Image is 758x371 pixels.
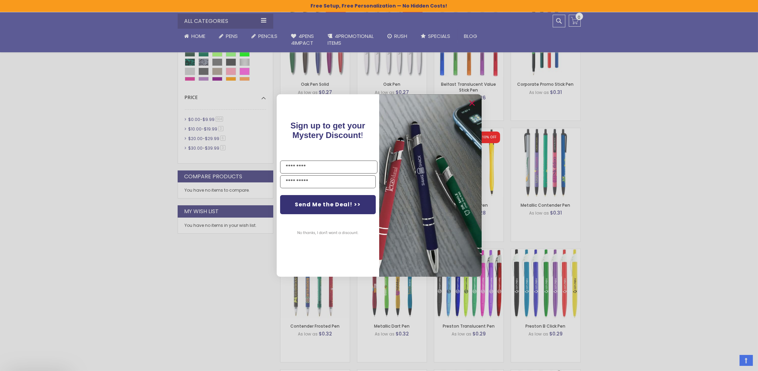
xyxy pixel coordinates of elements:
[290,121,365,140] span: Sign up to get your Mystery Discount
[280,195,376,214] button: Send Me the Deal! >>
[379,94,482,276] img: pop-up-image
[467,98,478,109] button: Close dialog
[702,353,758,371] iframe: Google Customer Reviews
[294,224,362,242] button: No thanks, I don't want a discount.
[290,121,365,140] span: !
